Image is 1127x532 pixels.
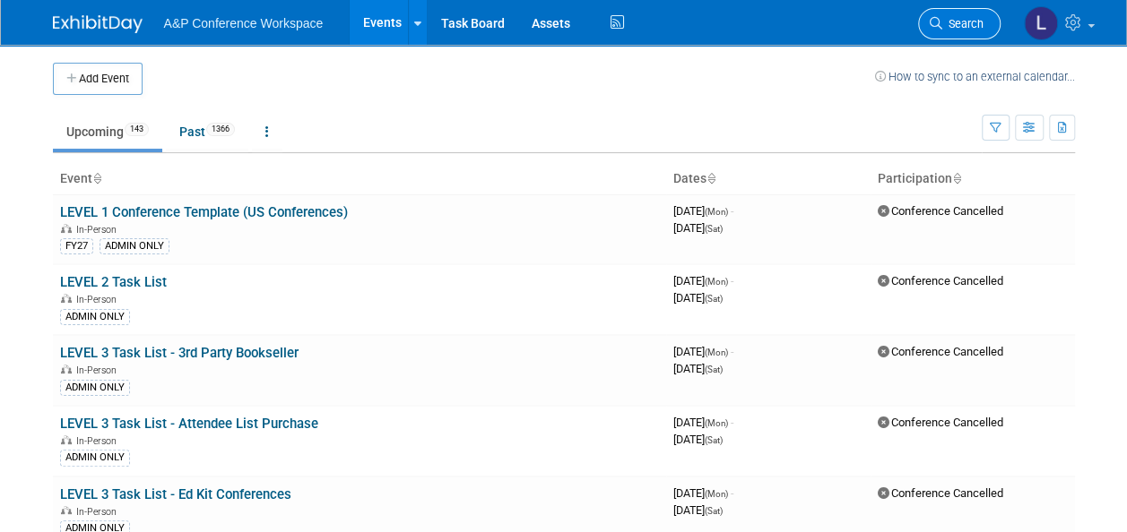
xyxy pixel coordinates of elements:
[705,207,728,217] span: (Mon)
[92,171,101,185] a: Sort by Event Name
[731,274,733,287] span: -
[705,348,728,357] span: (Mon)
[875,70,1075,83] a: How to sync to an external calendar...
[60,204,348,220] a: LEVEL 1 Conference Template (US Conferences)
[60,486,291,502] a: LEVEL 3 Task List - Ed Kit Conferences
[53,115,162,149] a: Upcoming143
[942,17,984,30] span: Search
[878,486,1003,500] span: Conference Cancelled
[705,418,728,428] span: (Mon)
[705,489,728,499] span: (Mon)
[705,506,723,516] span: (Sat)
[878,204,1003,218] span: Conference Cancelled
[673,345,733,358] span: [DATE]
[878,345,1003,358] span: Conference Cancelled
[1024,6,1058,40] img: Louise Morgan
[60,416,318,432] a: LEVEL 3 Task List - Attendee List Purchase
[206,123,235,136] span: 1366
[705,277,728,287] span: (Mon)
[673,433,723,446] span: [DATE]
[707,171,715,185] a: Sort by Start Date
[731,486,733,500] span: -
[705,365,723,374] span: (Sat)
[673,274,733,287] span: [DATE]
[53,164,666,194] th: Event
[705,294,723,304] span: (Sat)
[53,63,143,95] button: Add Event
[918,8,1001,39] a: Search
[878,274,1003,287] span: Conference Cancelled
[61,294,72,303] img: In-Person Event
[731,204,733,218] span: -
[673,221,723,235] span: [DATE]
[53,15,143,33] img: ExhibitDay
[60,238,93,254] div: FY27
[673,291,723,305] span: [DATE]
[61,224,72,233] img: In-Person Event
[76,435,122,447] span: In-Person
[673,362,723,375] span: [DATE]
[61,435,72,444] img: In-Person Event
[731,345,733,358] span: -
[76,224,122,236] span: In-Person
[952,171,961,185] a: Sort by Participation Type
[673,416,733,429] span: [DATE]
[60,450,130,466] div: ADMIN ONLY
[705,435,723,445] span: (Sat)
[666,164,871,194] th: Dates
[705,224,723,234] span: (Sat)
[164,16,324,30] span: A&P Conference Workspace
[871,164,1075,194] th: Participation
[61,365,72,373] img: In-Person Event
[673,486,733,500] span: [DATE]
[76,506,122,518] span: In-Person
[76,365,122,376] span: In-Person
[125,123,149,136] span: 143
[76,294,122,305] span: In-Person
[731,416,733,429] span: -
[60,309,130,325] div: ADMIN ONLY
[60,345,299,361] a: LEVEL 3 Task List - 3rd Party Bookseller
[61,506,72,515] img: In-Person Event
[673,204,733,218] span: [DATE]
[100,238,169,254] div: ADMIN ONLY
[60,274,167,290] a: LEVEL 2 Task List
[60,380,130,396] div: ADMIN ONLY
[878,416,1003,429] span: Conference Cancelled
[166,115,248,149] a: Past1366
[673,503,723,517] span: [DATE]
